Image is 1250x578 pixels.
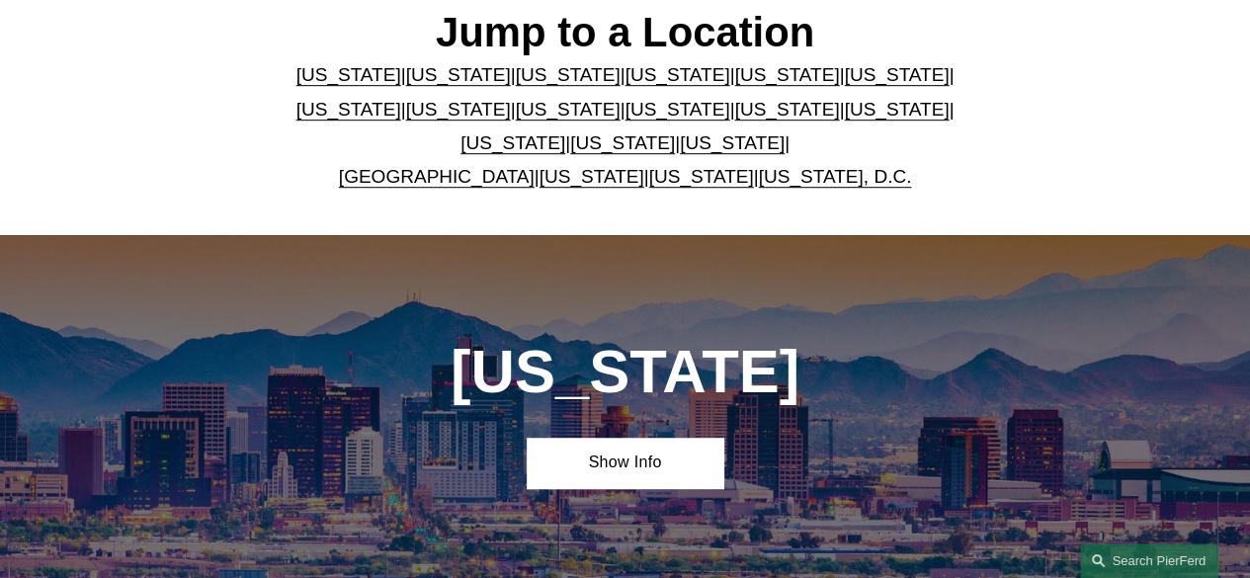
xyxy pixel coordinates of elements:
a: [US_STATE] [516,64,621,85]
a: Search this site [1080,543,1218,578]
a: [US_STATE] [516,99,621,120]
a: [US_STATE] [460,132,565,153]
a: [US_STATE] [540,166,644,187]
a: [US_STATE] [296,64,401,85]
a: [US_STATE] [296,99,401,120]
p: | | | | | | | | | | | | | | | | | | [283,58,968,194]
h2: Jump to a Location [283,8,968,58]
a: [US_STATE] [649,166,754,187]
a: [US_STATE] [570,132,675,153]
a: [US_STATE] [406,64,511,85]
a: [US_STATE], D.C. [759,166,912,187]
a: [US_STATE] [625,99,730,120]
a: [US_STATE] [406,99,511,120]
a: Show Info [527,438,722,488]
a: [US_STATE] [844,99,949,120]
h1: [US_STATE] [380,337,870,406]
a: [US_STATE] [734,99,839,120]
a: [US_STATE] [844,64,949,85]
a: [US_STATE] [680,132,785,153]
a: [US_STATE] [734,64,839,85]
a: [GEOGRAPHIC_DATA] [339,166,535,187]
a: [US_STATE] [625,64,730,85]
